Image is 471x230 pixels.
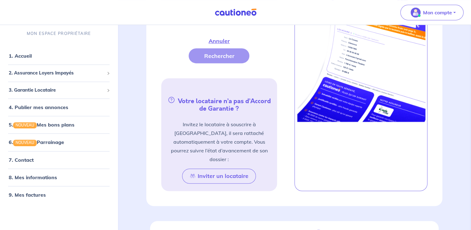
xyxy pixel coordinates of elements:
[9,122,74,128] a: 5.NOUVEAUMes bons plans
[9,174,57,180] a: 8. Mes informations
[9,191,46,198] a: 9. Mes factures
[400,5,464,20] button: illu_account_valid_menu.svgMon compte
[2,188,115,201] div: 9. Mes factures
[9,104,68,110] a: 4. Publier mes annonces
[9,139,64,145] a: 6.NOUVEAUParrainage
[193,33,245,48] button: Annuler
[2,84,115,96] div: 3. Garantie Locataire
[9,156,34,163] a: 7. Contact
[164,96,274,113] h5: Votre locataire n’a pas d’Accord de Garantie ?
[9,69,104,77] span: 2. Assurance Loyers Impayés
[9,53,32,59] a: 1. Accueil
[423,9,452,16] p: Mon compte
[212,8,259,16] img: Cautioneo
[2,171,115,183] div: 8. Mes informations
[2,153,115,166] div: 7. Contact
[2,118,115,131] div: 5.NOUVEAUMes bons plans
[411,7,421,17] img: illu_account_valid_menu.svg
[27,31,91,36] p: MON ESPACE PROPRIÉTAIRE
[2,101,115,113] div: 4. Publier mes annonces
[2,67,115,79] div: 2. Assurance Loyers Impayés
[2,50,115,62] div: 1. Accueil
[169,120,269,164] p: Invitez le locataire à souscrire à [GEOGRAPHIC_DATA], il sera rattaché automatiquement à votre co...
[9,86,104,93] span: 3. Garantie Locataire
[2,136,115,148] div: 6.NOUVEAUParrainage
[182,169,256,184] button: Inviter un locataire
